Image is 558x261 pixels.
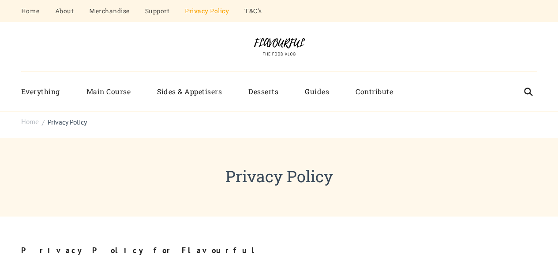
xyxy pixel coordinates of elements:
[21,164,537,188] h1: Privacy Policy
[144,81,235,103] a: Sides & Appetisers
[21,117,39,126] span: Home
[42,118,45,128] span: /
[73,81,144,103] a: Main Course
[21,81,73,103] a: Everything
[21,117,39,127] a: Home
[246,35,312,58] img: Flavourful
[235,81,292,103] a: Desserts
[21,245,260,255] strong: Privacy Policy for Flavourful
[292,81,342,103] a: Guides
[342,81,406,103] a: Contribute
